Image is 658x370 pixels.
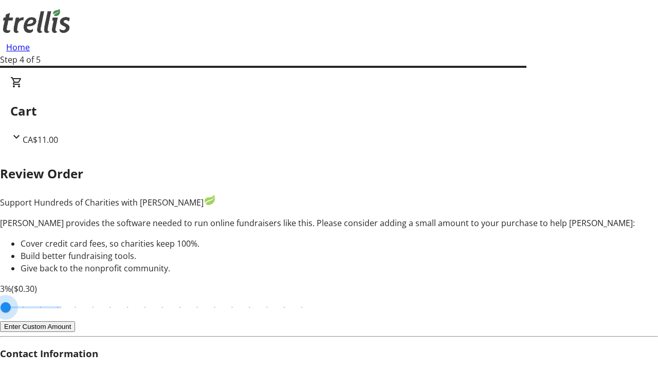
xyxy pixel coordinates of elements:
li: Give back to the nonprofit community. [21,262,658,274]
span: CA$11.00 [23,134,58,145]
li: Cover credit card fees, so charities keep 100%. [21,237,658,250]
div: CartCA$11.00 [10,76,648,146]
li: Build better fundraising tools. [21,250,658,262]
h2: Cart [10,102,648,120]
